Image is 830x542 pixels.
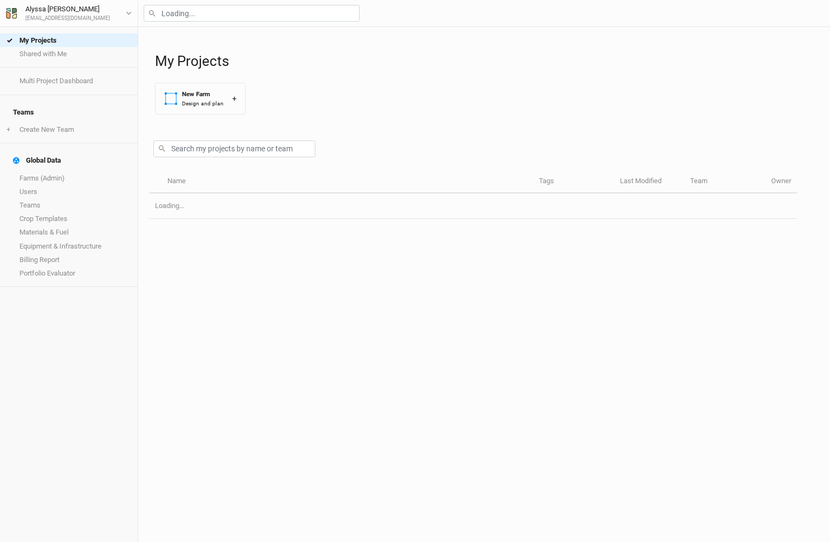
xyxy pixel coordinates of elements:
[25,4,110,15] div: Alyssa [PERSON_NAME]
[6,102,131,123] h4: Teams
[6,125,10,134] span: +
[765,170,797,193] th: Owner
[161,170,532,193] th: Name
[144,5,360,22] input: Loading...
[533,170,614,193] th: Tags
[614,170,684,193] th: Last Modified
[5,3,132,23] button: Alyssa [PERSON_NAME][EMAIL_ADDRESS][DOMAIN_NAME]
[684,170,765,193] th: Team
[13,156,61,165] div: Global Data
[182,90,224,99] div: New Farm
[149,193,797,219] td: Loading...
[25,15,110,23] div: [EMAIL_ADDRESS][DOMAIN_NAME]
[182,99,224,108] div: Design and plan
[232,93,237,104] div: +
[155,53,819,70] h1: My Projects
[153,140,315,157] input: Search my projects by name or team
[155,83,246,115] button: New FarmDesign and plan+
